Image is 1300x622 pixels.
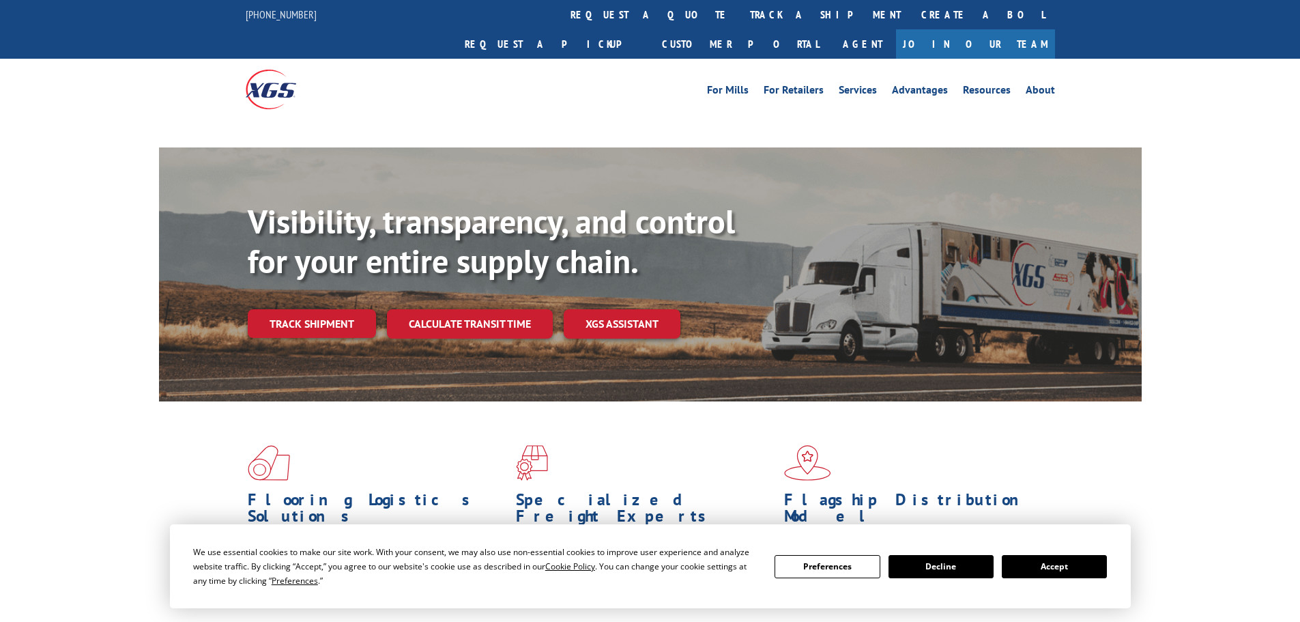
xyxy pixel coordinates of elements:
[652,29,829,59] a: Customer Portal
[889,555,994,578] button: Decline
[784,445,831,481] img: xgs-icon-flagship-distribution-model-red
[775,555,880,578] button: Preferences
[516,492,774,531] h1: Specialized Freight Experts
[1002,555,1107,578] button: Accept
[248,309,376,338] a: Track shipment
[387,309,553,339] a: Calculate transit time
[1026,85,1055,100] a: About
[246,8,317,21] a: [PHONE_NUMBER]
[839,85,877,100] a: Services
[454,29,652,59] a: Request a pickup
[829,29,896,59] a: Agent
[892,85,948,100] a: Advantages
[545,561,595,572] span: Cookie Policy
[193,545,758,588] div: We use essential cookies to make our site work. With your consent, we may also use non-essential ...
[248,445,290,481] img: xgs-icon-total-supply-chain-intelligence-red
[272,575,318,586] span: Preferences
[784,492,1042,531] h1: Flagship Distribution Model
[963,85,1011,100] a: Resources
[170,524,1131,608] div: Cookie Consent Prompt
[516,445,548,481] img: xgs-icon-focused-on-flooring-red
[248,492,506,531] h1: Flooring Logistics Solutions
[764,85,824,100] a: For Retailers
[564,309,680,339] a: XGS ASSISTANT
[896,29,1055,59] a: Join Our Team
[707,85,749,100] a: For Mills
[248,200,735,282] b: Visibility, transparency, and control for your entire supply chain.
